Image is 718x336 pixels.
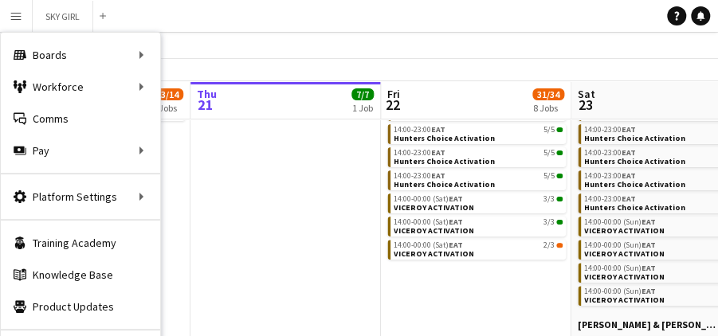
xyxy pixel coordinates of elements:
a: Comms [1,103,160,135]
span: 2/3 [556,243,563,248]
span: 14:00-23:00 [584,126,636,134]
a: Training Academy [1,227,160,259]
span: EAT [641,286,656,296]
div: KWAL8 Jobs31/3414:00-22:00EAT5/5Hunters Choice Activation14:00-23:00EAT1A•3/5Hunters Choice Activ... [387,60,566,263]
div: 2 Jobs [152,103,182,115]
span: Hunters Choice Activation [584,156,685,166]
span: EAT [641,217,656,227]
span: 22 [385,96,400,115]
span: 5/5 [556,174,563,178]
span: EAT [431,147,445,158]
span: EAT [431,124,445,135]
span: Hunters Choice Activation [394,179,495,189]
span: 14:00-23:00 [584,172,636,180]
span: 3/3 [543,195,555,203]
div: 8 Jobs [533,103,563,115]
a: Knowledge Base [1,259,160,291]
span: EAT [622,124,636,135]
span: 21 [194,96,217,115]
a: 14:00-00:00 (Sat)EAT2/3VICEROY ACTIVATION [394,240,563,258]
span: Hunters Choice Activation [394,156,495,166]
span: Hunters Choice Activation [584,179,685,189]
span: VICEROY ACTIVATION [394,248,474,259]
span: EAT [431,170,445,181]
a: 14:00-23:00EAT5/5Hunters Choice Activation [394,147,563,166]
button: SKY GIRL [33,1,93,32]
span: Hunters Choice Activation [584,133,685,143]
span: EAT [449,217,463,227]
span: EAT [622,170,636,181]
span: 5/5 [543,126,555,134]
span: Sat [578,88,595,102]
span: 14:00-23:00 [584,149,636,157]
div: Platform Settings [1,181,160,213]
span: Slater & Whittaker [578,318,716,330]
span: Hunters Choice Activation [584,202,685,213]
a: Product Updates [1,291,160,322]
div: 1 Job [352,103,373,115]
span: 14:00-00:00 (Sat) [394,195,463,203]
span: 2/3 [543,241,555,249]
a: 14:00-00:00 (Sat)EAT3/3VICEROY ACTIVATION [394,217,563,235]
span: EAT [622,193,636,204]
span: 5/5 [556,150,563,155]
span: Hunters Choice Activation [394,133,495,143]
span: 14:00-00:00 (Sun) [584,241,656,249]
span: VICEROY ACTIVATION [394,225,474,236]
span: 5/5 [543,149,555,157]
span: 3/3 [543,218,555,226]
span: VICEROY ACTIVATION [584,295,665,305]
div: Boards [1,39,160,71]
span: 14:00-00:00 (Sun) [584,264,656,272]
span: 31/34 [532,89,564,101]
span: EAT [449,240,463,250]
span: EAT [622,147,636,158]
span: 5/5 [556,127,563,132]
span: 5/5 [543,172,555,180]
span: EAT [641,240,656,250]
span: 14:00-00:00 (Sat) [394,241,463,249]
a: 14:00-23:00EAT5/5Hunters Choice Activation [394,124,563,143]
span: 14:00-23:00 [394,126,445,134]
a: 14:00-23:00EAT5/5Hunters Choice Activation [394,170,563,189]
span: Thu [197,88,217,102]
span: 7/7 [351,89,374,101]
div: Pay [1,135,160,166]
span: 3/3 [556,220,563,225]
span: EAT [641,263,656,273]
span: 23 [575,96,595,115]
span: 14:00-23:00 [584,195,636,203]
span: VICEROY ACTIVATION [584,248,665,259]
span: VICEROY ACTIVATION [584,225,665,236]
span: 14:00-23:00 [394,149,445,157]
span: 3/3 [556,197,563,201]
span: 14:00-23:00 [394,172,445,180]
span: 13/14 [151,89,183,101]
span: 14:00-00:00 (Sat) [394,218,463,226]
a: 14:00-00:00 (Sat)EAT3/3VICEROY ACTIVATION [394,193,563,212]
span: 14:00-00:00 (Sun) [584,287,656,295]
span: VICEROY ACTIVATION [394,202,474,213]
span: VICEROY ACTIVATION [584,272,665,282]
div: Workforce [1,71,160,103]
span: EAT [449,193,463,204]
span: 14:00-00:00 (Sun) [584,218,656,226]
span: Fri [387,88,400,102]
